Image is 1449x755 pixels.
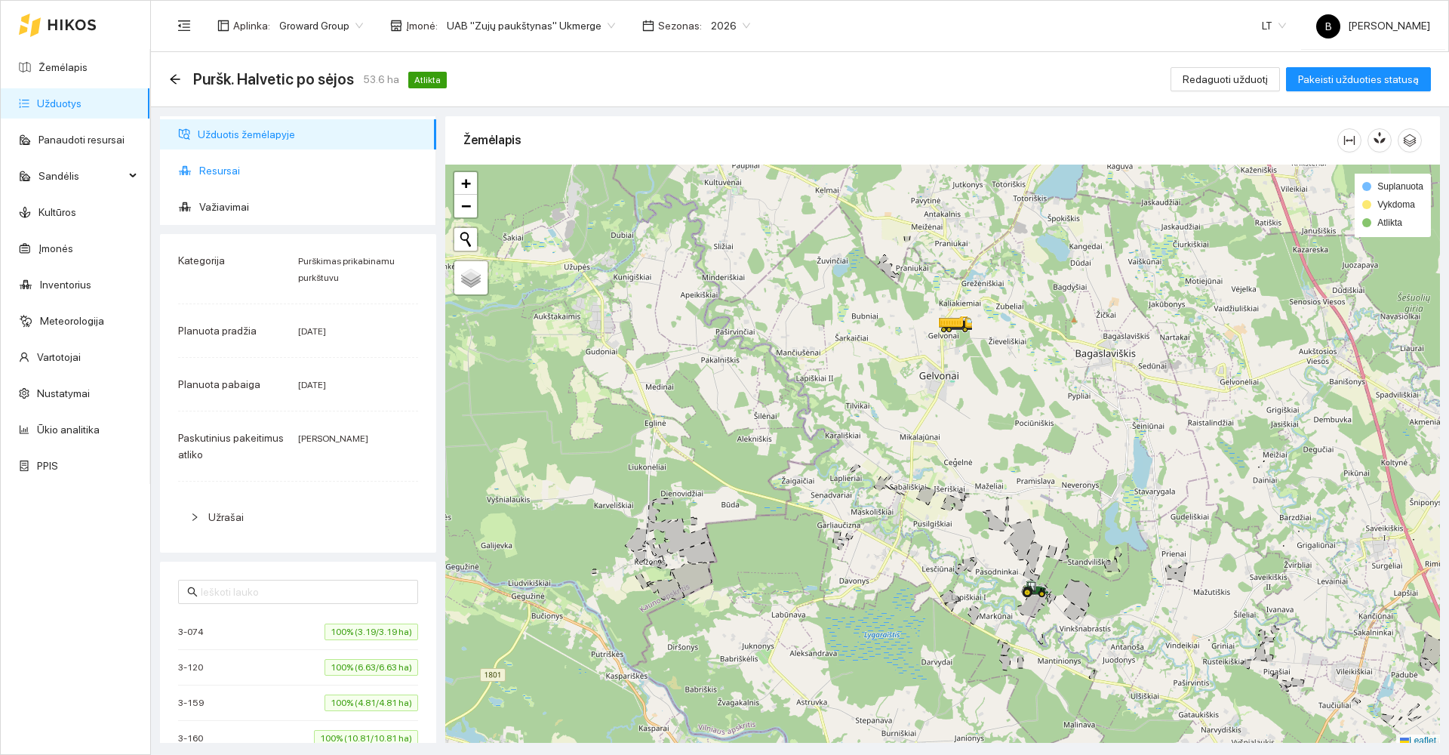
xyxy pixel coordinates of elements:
button: menu-fold [169,11,199,41]
button: column-width [1337,128,1361,153]
span: B [1325,14,1332,39]
span: 100% (4.81/4.81 ha) [325,695,418,711]
a: Redaguoti užduotį [1171,73,1280,85]
a: Panaudoti resursai [38,134,125,146]
span: Resursai [199,156,424,186]
span: Užrašai [208,511,244,523]
span: Purškimas prikabinamu purkštuvu [298,256,395,283]
span: 2026 [711,14,750,37]
span: Paskutinius pakeitimus atliko [178,432,284,461]
a: Kultūros [38,206,76,218]
span: Aplinka : [233,17,270,34]
div: Atgal [169,73,181,86]
a: Zoom out [454,195,477,217]
a: Meteorologija [40,315,104,327]
span: [DATE] [298,380,326,390]
span: [DATE] [298,326,326,337]
a: Layers [454,261,488,294]
span: 3-074 [178,624,211,639]
span: layout [217,20,229,32]
span: 3-160 [178,731,211,746]
span: − [461,196,471,215]
div: Žemėlapis [463,119,1337,162]
a: Užduotys [37,97,82,109]
span: Važiavimai [199,192,424,222]
span: 100% (3.19/3.19 ha) [325,624,418,640]
span: right [190,513,199,522]
span: Kategorija [178,254,225,267]
span: arrow-left [169,73,181,85]
a: Inventorius [40,279,91,291]
span: + [461,174,471,193]
span: 3-120 [178,660,211,675]
span: 100% (10.81/10.81 ha) [314,730,418,747]
a: Žemėlapis [38,61,88,73]
button: Pakeisti užduoties statusą [1286,67,1431,91]
span: Redaguoti užduotį [1183,71,1268,88]
a: Įmonės [38,242,73,254]
span: Groward Group [279,14,363,37]
span: Užduotis žemėlapyje [198,119,424,149]
a: Vartotojai [37,351,81,363]
input: Ieškoti lauko [201,584,409,600]
span: Sandėlis [38,161,125,191]
a: Ūkio analitika [37,424,100,436]
span: Planuota pradžia [178,325,257,337]
button: Initiate a new search [454,228,477,251]
span: search [187,587,198,597]
span: 53.6 ha [363,71,399,88]
span: Sezonas : [658,17,702,34]
span: calendar [642,20,654,32]
span: column-width [1338,134,1361,146]
button: Redaguoti užduotį [1171,67,1280,91]
a: Nustatymai [37,387,90,399]
a: Leaflet [1400,735,1436,746]
span: menu-fold [177,19,191,32]
span: Atlikta [408,72,447,88]
span: [PERSON_NAME] [1316,20,1430,32]
span: Puršk. Halvetic po sėjos [193,67,354,91]
span: Atlikta [1377,217,1402,228]
span: UAB "Zujų paukštynas" Ukmerge [447,14,615,37]
span: 3-159 [178,695,211,710]
span: Pakeisti užduoties statusą [1298,71,1419,88]
a: Zoom in [454,172,477,195]
span: Įmonė : [406,17,438,34]
a: PPIS [37,460,58,472]
span: shop [390,20,402,32]
div: Užrašai [178,500,418,535]
span: Suplanuota [1377,181,1423,192]
span: Vykdoma [1377,199,1415,210]
span: [PERSON_NAME] [298,433,368,444]
span: LT [1262,14,1286,37]
span: Planuota pabaiga [178,378,260,390]
span: 100% (6.63/6.63 ha) [325,659,418,676]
